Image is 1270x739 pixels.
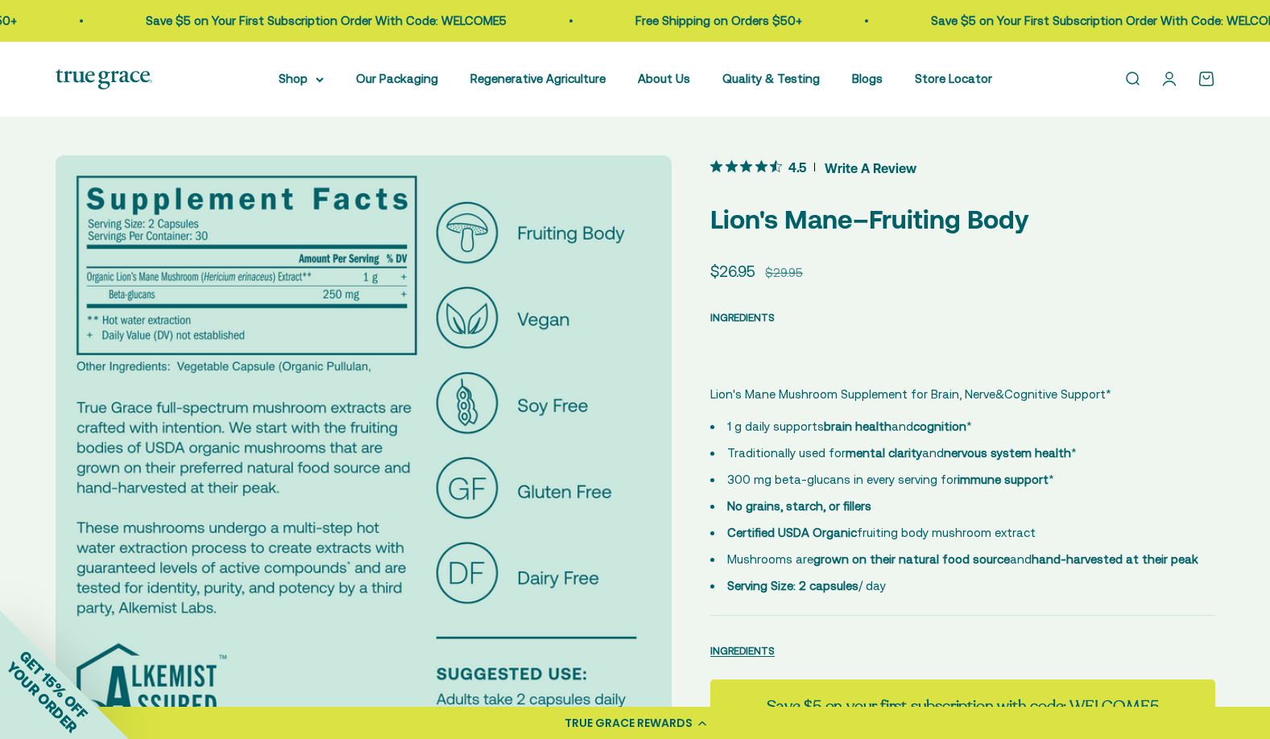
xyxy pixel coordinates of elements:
p: Save $5 on Your First Subscription Order With Code: WELCOME5 [86,11,447,31]
compare-at-price: $29.95 [765,263,803,283]
strong: nervous system health [944,446,1071,460]
a: Blogs [852,72,883,85]
p: Save $5 on Your First Subscription Order With Code: WELCOME5 [871,11,1232,31]
button: INGREDIENTS [710,641,775,660]
strong: Certified USDA Organic [727,526,857,539]
span: 1 g daily supports and * [727,419,972,433]
strong: No grains, starch, or fillers [727,499,871,513]
summary: Shop [279,69,324,89]
strong: brain health [824,419,891,433]
span: Write A Review [825,155,916,180]
p: Lion's Mane–Fruiting Body [710,199,1214,240]
span: YOUR ORDER [3,658,81,736]
strong: grown on their natural food source [813,552,1010,566]
button: INGREDIENTS [710,308,775,327]
div: TRUE GRACE REWARDS [565,715,693,732]
span: Lion's Mane Mushroom Supplement for Brain, Nerve [710,387,995,401]
strong: mental clarity [846,446,922,460]
a: Quality & Testing [722,72,820,85]
span: 4.5 [788,158,806,175]
span: Traditionally used for and * [727,446,1077,460]
a: Regenerative Agriculture [470,72,606,85]
strong: cognition [913,419,966,433]
span: Cognitive Support [1004,385,1106,404]
a: Store Locator [915,72,992,85]
span: & [995,385,1004,404]
sale-price: $26.95 [710,259,755,283]
a: About Us [638,72,690,85]
strong: Save $5 on your first subscription with code: WELCOME5 [767,696,1158,717]
span: INGREDIENTS [710,645,775,657]
li: / day [710,576,1214,596]
span: GET 15% OFF [16,647,91,722]
strong: immune support [958,473,1049,486]
span: Mushrooms are and [727,552,1198,566]
strong: hand-harvested at their peak [1032,552,1198,566]
strong: Serving Size: 2 capsules [727,579,858,592]
span: 300 mg beta-glucans in every serving for * [727,473,1054,486]
span: INGREDIENTS [710,312,775,324]
a: Our Packaging [356,72,438,85]
a: Free Shipping on Orders $50+ [576,14,743,27]
button: 4.5 out 5 stars rating in total 12 reviews. Jump to reviews. [710,155,916,180]
li: fruiting body mushroom extract [710,523,1214,543]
